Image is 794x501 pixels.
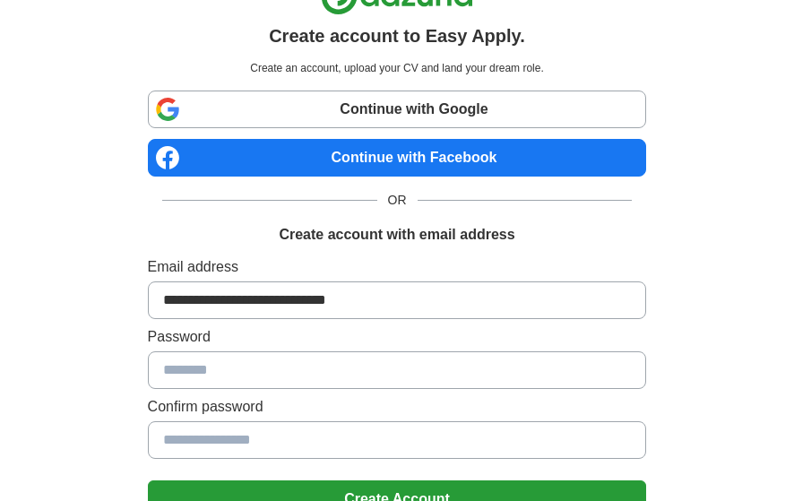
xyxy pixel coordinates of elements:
[148,139,647,177] a: Continue with Facebook
[279,224,514,246] h1: Create account with email address
[148,91,647,128] a: Continue with Google
[148,256,647,278] label: Email address
[148,326,647,348] label: Password
[151,60,643,76] p: Create an account, upload your CV and land your dream role.
[269,22,525,49] h1: Create account to Easy Apply.
[148,396,647,418] label: Confirm password
[377,191,418,210] span: OR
